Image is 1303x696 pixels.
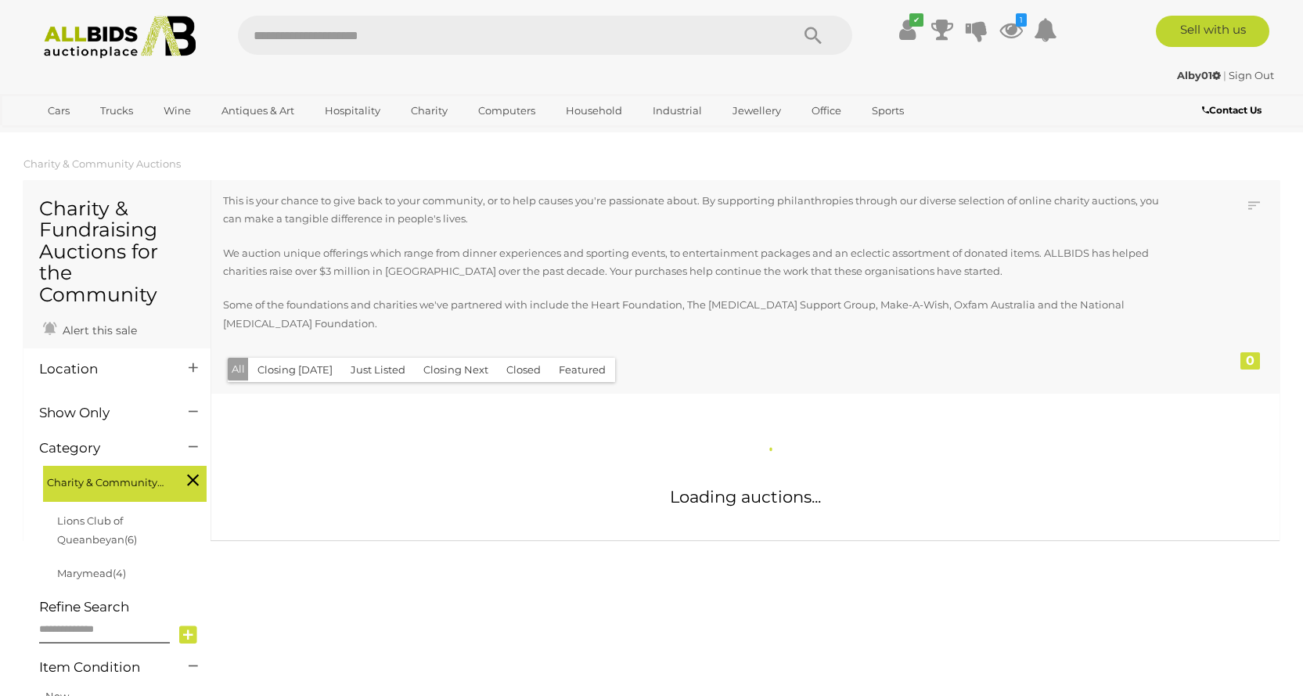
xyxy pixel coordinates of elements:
a: ✔ [896,16,920,44]
a: Charity & Community Auctions [23,157,181,170]
p: Some of the foundations and charities we've partnered with include the Heart Foundation, The [MED... [223,296,1169,333]
a: Sell with us [1156,16,1269,47]
p: We auction unique offerings which range from dinner experiences and sporting events, to entertain... [223,244,1169,281]
h4: Location [39,362,165,377]
h1: Charity & Fundraising Auctions for the Community [39,198,195,306]
i: 1 [1016,13,1027,27]
button: All [228,358,249,380]
h4: Item Condition [39,660,165,675]
a: Household [556,98,632,124]
span: | [1223,69,1226,81]
button: Closed [497,358,550,382]
a: [GEOGRAPHIC_DATA] [38,124,169,150]
span: Alert this sale [59,323,137,337]
a: 1 [999,16,1023,44]
button: Search [774,16,852,55]
p: This is your chance to give back to your community, or to help causes you're passionate about. By... [223,192,1169,229]
h4: Category [39,441,165,456]
a: Sports [862,98,914,124]
img: Allbids.com.au [35,16,205,59]
a: Alert this sale [39,317,141,341]
a: Jewellery [722,98,791,124]
button: Featured [549,358,615,382]
a: Lions Club of Queanbeyan(6) [57,514,137,545]
a: Contact Us [1202,102,1265,119]
strong: Alby01 [1177,69,1221,81]
span: Charity & Community Auctions [47,470,164,492]
span: (4) [113,567,126,579]
button: Closing [DATE] [248,358,342,382]
a: Cars [38,98,80,124]
a: Alby01 [1177,69,1223,81]
button: Just Listed [341,358,415,382]
a: Industrial [643,98,712,124]
a: Sign Out [1229,69,1274,81]
i: ✔ [909,13,923,27]
button: Closing Next [414,358,498,382]
span: Loading auctions... [670,487,821,507]
a: Antiques & Art [211,98,304,124]
a: Marymead(4) [57,567,126,579]
a: Hospitality [315,98,391,124]
h4: Refine Search [39,600,207,615]
span: (6) [124,533,137,546]
a: Charity [401,98,458,124]
b: Contact Us [1202,104,1262,116]
a: Trucks [90,98,143,124]
div: 0 [1240,352,1260,370]
a: Wine [153,98,201,124]
a: Computers [468,98,545,124]
a: Office [801,98,851,124]
h4: Show Only [39,406,165,420]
